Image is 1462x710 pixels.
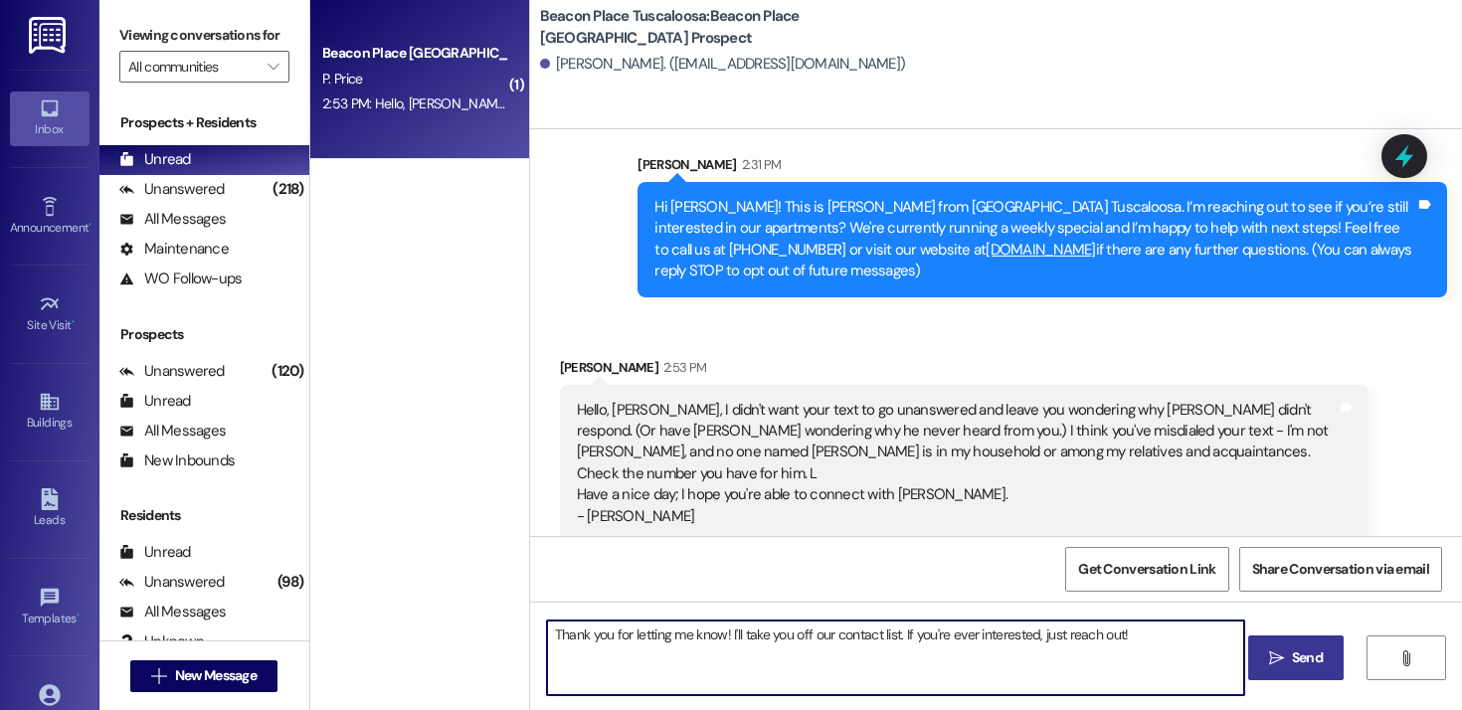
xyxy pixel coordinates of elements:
div: Unread [119,542,191,563]
span: New Message [175,665,257,686]
div: Hello, [PERSON_NAME], I didn't want your text to go unanswered and leave you wondering why [PERSO... [577,400,1338,528]
span: Share Conversation via email [1252,559,1429,580]
span: • [77,609,80,622]
div: 2:53 PM [658,357,706,378]
div: Unanswered [119,361,225,382]
b: Beacon Place Tuscaloosa: Beacon Place [GEOGRAPHIC_DATA] Prospect [540,6,938,49]
div: Beacon Place [GEOGRAPHIC_DATA] Prospect [322,43,506,64]
i:  [151,668,166,684]
div: 2:31 PM [737,154,781,175]
div: Residents [99,505,309,526]
div: [PERSON_NAME] [560,357,1370,385]
span: P. Price [322,70,362,88]
button: Get Conversation Link [1065,547,1228,592]
div: Maintenance [119,239,229,260]
i:  [1269,650,1284,666]
div: Prospects [99,324,309,345]
span: Get Conversation Link [1078,559,1215,580]
div: New Inbounds [119,450,235,471]
label: Viewing conversations for [119,20,289,51]
a: Inbox [10,91,90,145]
div: Unknown [119,631,204,652]
div: All Messages [119,602,226,622]
button: Share Conversation via email [1239,547,1442,592]
a: Leads [10,482,90,536]
div: [PERSON_NAME] [638,154,1447,182]
div: Unread [119,149,191,170]
span: • [72,315,75,329]
input: All communities [128,51,258,83]
div: (98) [273,567,309,598]
button: New Message [130,660,277,692]
div: All Messages [119,209,226,230]
div: (120) [267,356,308,387]
a: Templates • [10,581,90,634]
div: Unanswered [119,572,225,593]
div: Unread [119,391,191,412]
div: Unanswered [119,179,225,200]
a: [DOMAIN_NAME] [986,240,1095,260]
span: Send [1292,647,1323,668]
i:  [268,59,278,75]
img: ResiDesk Logo [29,17,70,54]
div: [PERSON_NAME]. ([EMAIL_ADDRESS][DOMAIN_NAME]) [540,54,906,75]
span: • [89,218,91,232]
textarea: Thank you for letting me know! I'll take you off our contact list. If you're ever interested, jus... [547,621,1244,695]
button: Send [1248,635,1345,680]
div: (218) [268,174,308,205]
div: WO Follow-ups [119,268,242,289]
div: All Messages [119,421,226,442]
a: Buildings [10,385,90,439]
div: Prospects + Residents [99,112,309,133]
i:  [1398,650,1413,666]
div: Hi [PERSON_NAME]! This is [PERSON_NAME] from [GEOGRAPHIC_DATA] Tuscaloosa. I’m reaching out to se... [654,197,1415,282]
a: Site Visit • [10,287,90,341]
